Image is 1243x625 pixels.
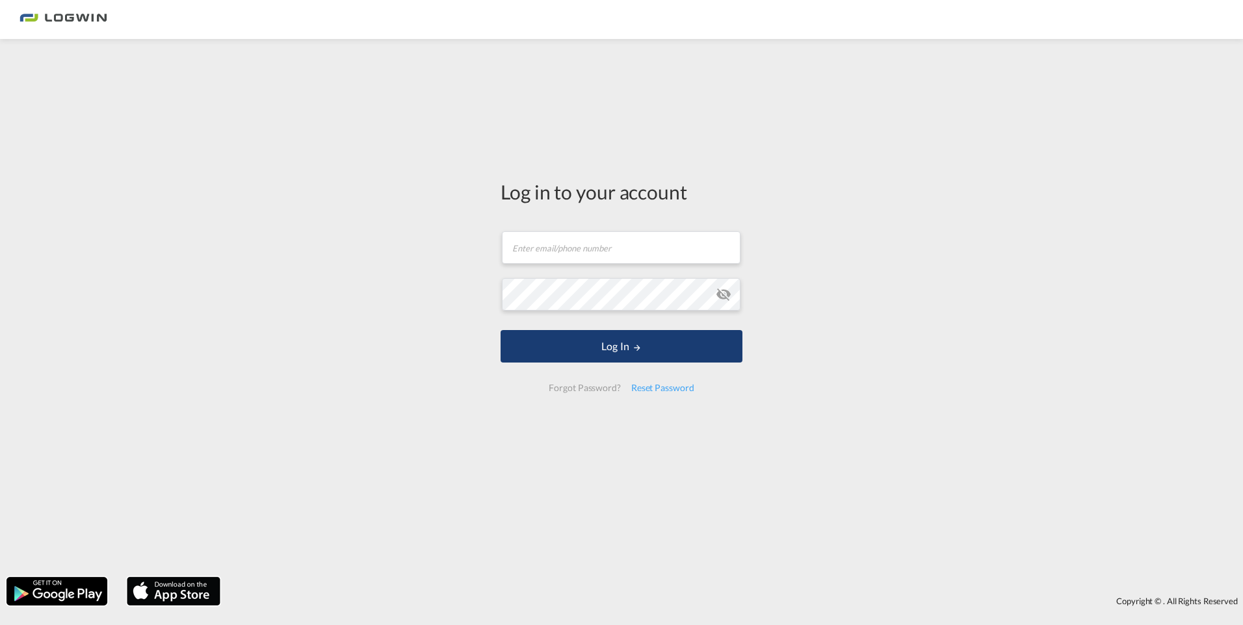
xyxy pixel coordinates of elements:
img: bc73a0e0d8c111efacd525e4c8ad7d32.png [20,5,107,34]
input: Enter email/phone number [502,231,740,264]
div: Forgot Password? [543,376,625,400]
button: LOGIN [501,330,742,363]
div: Log in to your account [501,178,742,205]
md-icon: icon-eye-off [716,287,731,302]
img: apple.png [125,576,222,607]
div: Copyright © . All Rights Reserved [227,590,1243,612]
div: Reset Password [626,376,700,400]
img: google.png [5,576,109,607]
